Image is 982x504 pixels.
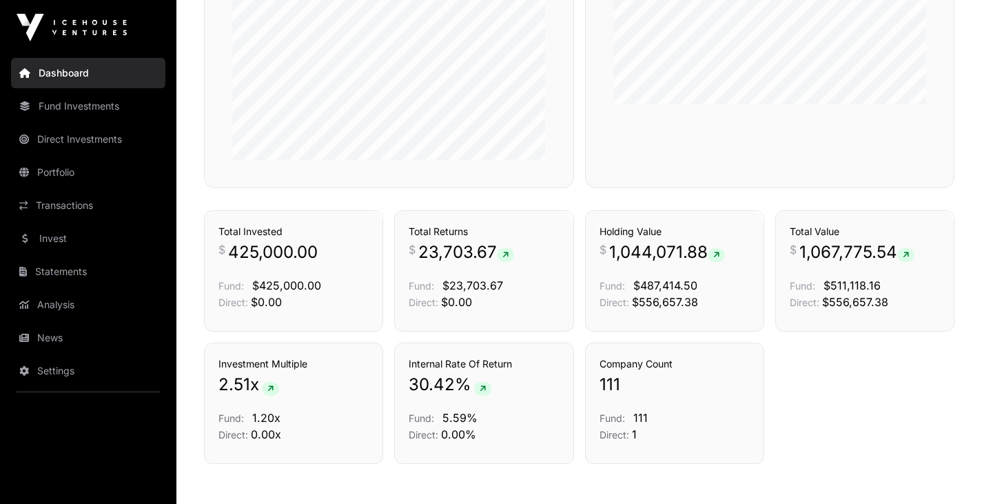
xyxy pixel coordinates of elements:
span: Fund: [600,412,625,424]
span: 0.00% [441,427,476,441]
span: $0.00 [441,295,472,309]
span: $556,657.38 [632,295,698,309]
h3: Investment Multiple [218,357,369,371]
span: Fund: [600,280,625,292]
a: Invest [11,223,165,254]
span: Fund: [218,280,244,292]
span: 30.42 [409,374,455,396]
span: 1 [632,427,637,441]
span: Direct: [409,429,438,441]
span: $487,414.50 [633,279,697,292]
a: Statements [11,256,165,287]
h3: Internal Rate Of Return [409,357,559,371]
span: $ [218,241,225,258]
span: 5.59% [442,411,478,425]
h3: Total Invested [218,225,369,239]
h3: Holding Value [600,225,750,239]
span: Fund: [790,280,815,292]
h3: Total Value [790,225,940,239]
span: Direct: [409,296,438,308]
a: Fund Investments [11,91,165,121]
span: $0.00 [251,295,282,309]
span: $23,703.67 [442,279,503,292]
span: x [250,374,259,396]
span: 1.20x [252,411,280,425]
span: 111 [600,374,620,396]
span: Fund: [409,412,434,424]
a: Settings [11,356,165,386]
span: Direct: [218,296,248,308]
img: Icehouse Ventures Logo [17,14,127,41]
span: Fund: [218,412,244,424]
span: $425,000.00 [252,279,321,292]
h3: Total Returns [409,225,559,239]
a: Transactions [11,190,165,221]
span: 2.51 [218,374,250,396]
span: 0.00x [251,427,281,441]
span: Direct: [600,296,629,308]
a: Dashboard [11,58,165,88]
span: $ [409,241,416,258]
iframe: Chat Widget [913,438,982,504]
span: 1,067,775.54 [799,241,914,263]
span: 111 [633,411,648,425]
a: Portfolio [11,157,165,188]
span: 23,703.67 [418,241,514,263]
span: % [455,374,471,396]
span: 1,044,071.88 [609,241,725,263]
span: $ [790,241,797,258]
h3: Company Count [600,357,750,371]
span: $556,657.38 [822,295,888,309]
span: $511,118.16 [824,279,881,292]
span: Direct: [600,429,629,441]
span: Direct: [790,296,819,308]
a: Direct Investments [11,124,165,154]
span: Fund: [409,280,434,292]
a: Analysis [11,290,165,320]
a: News [11,323,165,353]
span: $ [600,241,606,258]
span: Direct: [218,429,248,441]
span: 425,000.00 [228,241,318,263]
